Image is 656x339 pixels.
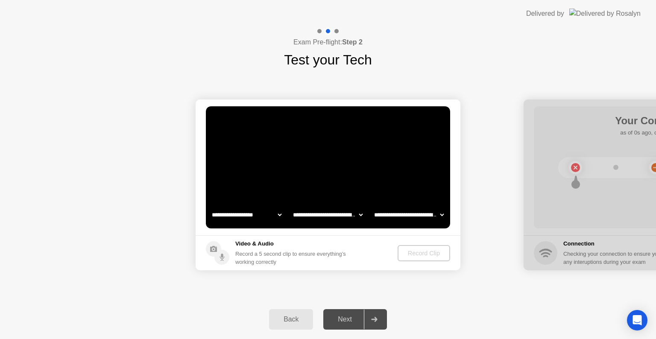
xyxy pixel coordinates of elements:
[372,206,445,223] select: Available microphones
[323,309,387,330] button: Next
[627,310,647,330] div: Open Intercom Messenger
[269,309,313,330] button: Back
[342,38,363,46] b: Step 2
[293,37,363,47] h4: Exam Pre-flight:
[210,206,283,223] select: Available cameras
[284,50,372,70] h1: Test your Tech
[401,250,447,257] div: Record Clip
[326,316,364,323] div: Next
[235,250,349,266] div: Record a 5 second clip to ensure everything’s working correctly
[526,9,564,19] div: Delivered by
[235,240,349,248] h5: Video & Audio
[569,9,641,18] img: Delivered by Rosalyn
[291,206,364,223] select: Available speakers
[398,245,450,261] button: Record Clip
[272,316,310,323] div: Back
